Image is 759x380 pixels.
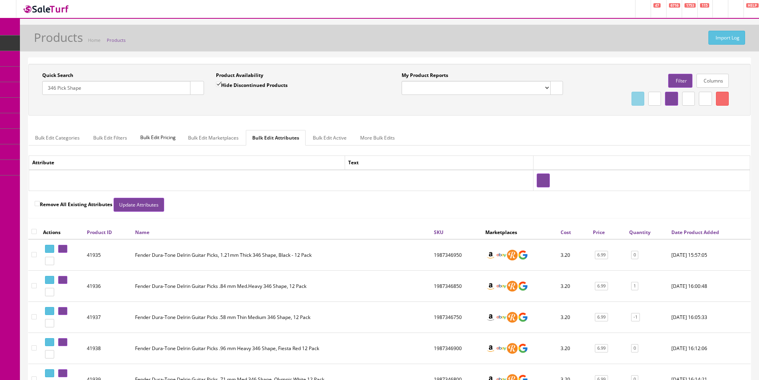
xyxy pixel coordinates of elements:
td: 3.20 [557,301,590,333]
label: My Product Reports [402,72,448,79]
span: 115 [700,3,709,8]
a: Bulk Edit Categories [29,130,86,146]
h1: Products [34,31,83,44]
img: ebay [496,281,507,291]
th: Actions [40,225,84,239]
td: 2025-04-07 15:57:05 [668,239,751,271]
td: 1987346950 [431,239,482,271]
td: Fender Dura-Tone Delrin Guitar Picks .84 mm Med.Heavy 346 Shape, 12 Pack [132,270,431,301]
span: 6716 [669,3,680,8]
a: -1 [631,313,640,321]
a: SKU [434,229,443,236]
input: Remove All Existing Attributes [35,201,40,206]
img: google_shopping [518,312,528,323]
a: Cost [561,229,571,236]
a: Name [135,229,149,236]
img: amazon [485,281,496,291]
td: 1987346900 [431,333,482,364]
img: reverb [507,312,518,323]
td: 2025-04-07 16:00:48 [668,270,751,301]
a: Home [88,37,100,43]
label: Product Availability [216,72,263,79]
label: Quick Search [42,72,73,79]
img: google_shopping [518,281,528,291]
a: 6.99 [595,344,608,352]
a: 6.99 [595,282,608,290]
img: reverb [507,250,518,260]
label: Hide Discontinued Products [216,81,288,89]
a: Filter [668,74,692,88]
span: HELP [746,3,759,8]
td: Text [345,156,533,170]
td: 41938 [84,333,132,364]
td: 41937 [84,301,132,333]
a: 6.99 [595,313,608,321]
td: Attribute [29,156,345,170]
a: Bulk Edit Active [306,130,353,146]
td: 1987346850 [431,270,482,301]
span: 47 [653,3,661,8]
td: 3.20 [557,333,590,364]
img: google_shopping [518,343,528,354]
img: ebay [496,343,507,354]
a: Product ID [87,229,112,236]
img: reverb [507,281,518,291]
a: 6.99 [595,251,608,259]
label: Remove All Existing Attributes [35,200,112,208]
td: 2025-04-07 16:05:33 [668,301,751,333]
img: ebay [496,312,507,323]
td: Fender Dura-Tone Delrin Guitar Picks .58 mm Thin Medium 346 Shape, 12 Pack [132,301,431,333]
td: Fender Dura-Tone Delrin Guitar Picks, 1.21mm Thick 346 Shape, Black - 12 Pack [132,239,431,271]
td: 2025-04-07 16:12:06 [668,333,751,364]
a: Quantity [629,229,651,236]
a: Date Product Added [671,229,719,236]
span: 1753 [684,3,696,8]
button: Update Attributes [114,198,164,212]
img: amazon [485,343,496,354]
img: ebay [496,250,507,260]
a: More Bulk Edits [354,130,401,146]
td: Fender Dura-Tone Delrin Guitar Picks .96 mm Heavy 346 Shape, Fiesta Red 12 Pack [132,333,431,364]
input: Hide Discontinued Products [216,82,221,87]
th: Marketplaces [482,225,557,239]
img: amazon [485,250,496,260]
a: Bulk Edit Attributes [246,130,306,146]
img: google_shopping [518,250,528,260]
img: SaleTurf [22,4,70,14]
a: Bulk Edit Marketplaces [182,130,245,146]
td: 41936 [84,270,132,301]
a: 0 [631,344,638,352]
td: 41935 [84,239,132,271]
td: 1987346750 [431,301,482,333]
img: reverb [507,343,518,354]
a: Columns [696,74,729,88]
span: Bulk Edit Pricing [134,130,182,145]
a: Import Log [708,31,745,45]
a: 1 [631,282,638,290]
td: 3.20 [557,239,590,271]
a: Price [593,229,605,236]
img: amazon [485,312,496,323]
a: Bulk Edit Filters [87,130,133,146]
input: Search [42,81,190,95]
td: 3.20 [557,270,590,301]
a: Products [107,37,126,43]
a: 0 [631,251,638,259]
